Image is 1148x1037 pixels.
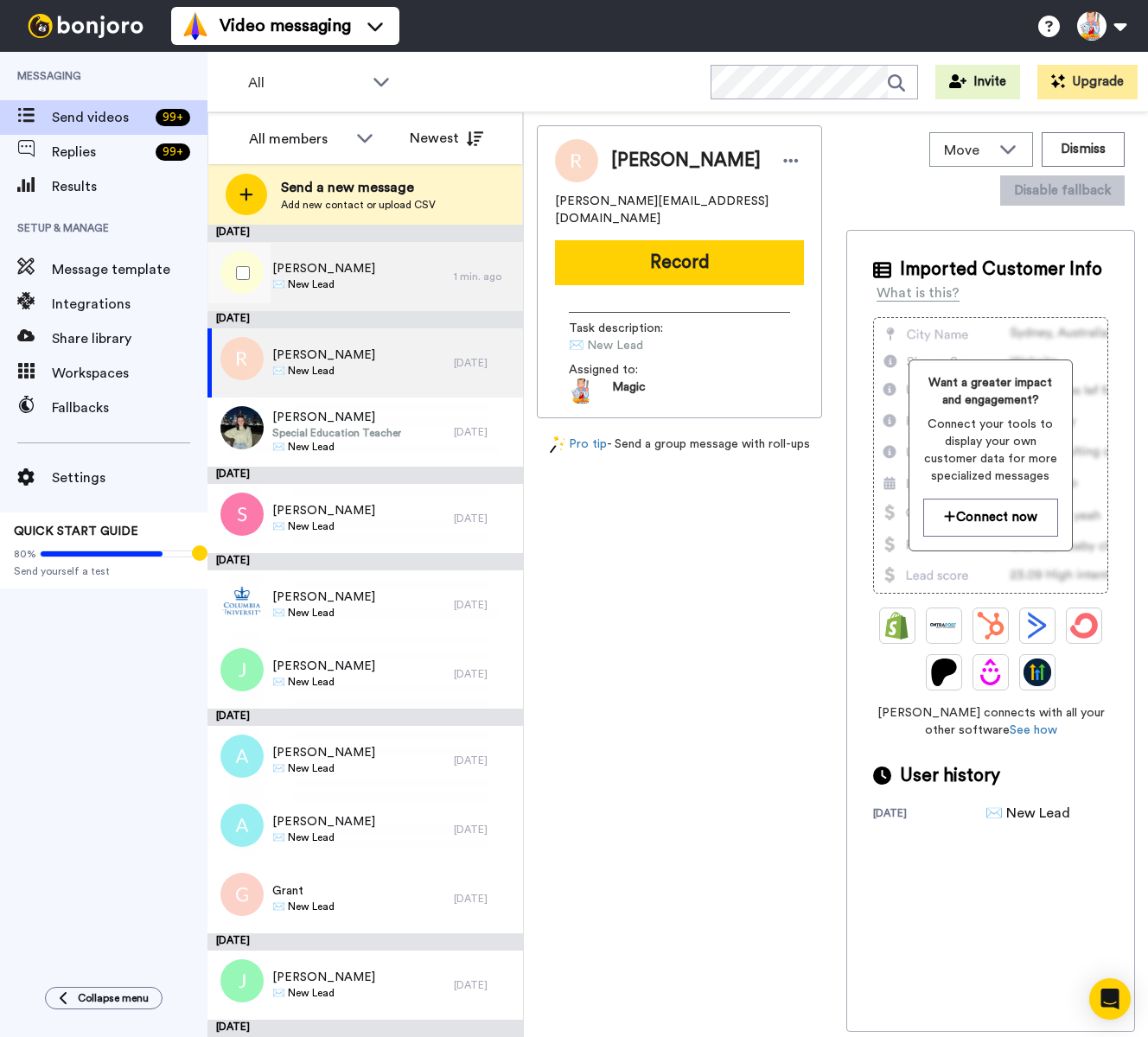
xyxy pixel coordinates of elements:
[220,579,264,622] img: 2ae8cb1d-230b-4fda-bf7a-849245ca620b.png
[537,436,822,454] div: - Send a group message with roll-ups
[220,959,264,1002] img: j.png
[454,667,514,681] div: [DATE]
[156,109,190,126] div: 99 +
[272,969,375,986] span: [PERSON_NAME]
[569,379,595,404] img: 15d1c799-1a2a-44da-886b-0dc1005ab79c-1524146106.jpg
[1000,175,1125,206] button: Disable fallback
[454,978,514,992] div: [DATE]
[220,337,264,380] img: r.png
[1037,65,1138,99] button: Upgrade
[900,257,1102,283] span: Imported Customer Info
[877,283,960,303] div: What is this?
[923,374,1058,409] span: Want a greater impact and engagement?
[52,468,207,488] span: Settings
[192,545,207,561] div: Tooltip anchor
[272,882,335,900] span: Grant
[52,294,207,315] span: Integrations
[272,502,375,519] span: [PERSON_NAME]
[272,761,375,775] span: ✉️ New Lead
[930,658,958,686] img: Patreon
[14,564,194,578] span: Send yourself a test
[272,277,375,291] span: ✉️ New Lead
[52,259,207,280] span: Message template
[555,193,804,227] span: [PERSON_NAME][EMAIL_ADDRESS][DOMAIN_NAME]
[930,612,958,639] img: Ontraport
[272,986,375,1000] span: ✉️ New Lead
[52,142,149,162] span: Replies
[220,804,264,847] img: a.png
[1089,978,1131,1020] div: Open Intercom Messenger
[944,140,991,161] span: Move
[454,598,514,612] div: [DATE]
[900,763,1000,789] span: User history
[272,658,375,675] span: [PERSON_NAME]
[454,754,514,767] div: [DATE]
[1024,658,1051,686] img: GoHighLevel
[272,606,375,620] span: ✉️ New Lead
[555,139,598,182] img: Image of Richa Kapri
[873,806,985,824] div: [DATE]
[182,12,209,40] img: vm-color.svg
[935,65,1020,99] button: Invite
[569,361,690,379] span: Assigned to:
[923,499,1058,536] button: Connect now
[281,198,436,212] span: Add new contact or upload CSV
[156,143,190,161] div: 99 +
[611,148,761,174] span: [PERSON_NAME]
[1010,724,1057,736] a: See how
[272,260,375,277] span: [PERSON_NAME]
[550,436,607,454] a: Pro tip
[207,1020,523,1037] div: [DATE]
[454,356,514,370] div: [DATE]
[454,512,514,525] div: [DATE]
[220,493,264,536] img: s.png
[272,347,375,364] span: [PERSON_NAME]
[52,398,207,418] span: Fallbacks
[272,813,375,830] span: [PERSON_NAME]
[883,612,911,639] img: Shopify
[220,406,264,449] img: bdce223a-33d5-4222-85a4-c2a3f6b04a4c.jpg
[454,270,514,283] div: 1 min. ago
[454,823,514,837] div: [DATE]
[52,328,207,349] span: Share library
[207,553,523,570] div: [DATE]
[272,675,375,689] span: ✉️ New Lead
[923,416,1058,485] span: Connect your tools to display your own customer data for more specialized messages
[52,363,207,384] span: Workspaces
[985,803,1072,824] div: ✉️ New Lead
[397,121,496,156] button: Newest
[873,704,1108,739] span: [PERSON_NAME] connects with all your other software
[1070,612,1098,639] img: ConvertKit
[272,519,375,533] span: ✉️ New Lead
[207,467,523,484] div: [DATE]
[272,440,401,454] span: ✉️ New Lead
[220,14,351,38] span: Video messaging
[272,830,375,844] span: ✉️ New Lead
[272,426,401,440] span: Special Education Teacher
[550,436,565,454] img: magic-wand.svg
[21,14,150,38] img: bj-logo-header-white.svg
[281,177,436,198] span: Send a new message
[977,658,1004,686] img: Drip
[272,900,335,913] span: ✉️ New Lead
[14,525,138,538] span: QUICK START GUIDE
[220,873,264,916] img: g.png
[52,107,149,128] span: Send videos
[272,588,375,606] span: [PERSON_NAME]
[1042,132,1125,167] button: Dismiss
[207,709,523,726] div: [DATE]
[454,892,514,906] div: [DATE]
[207,225,523,242] div: [DATE]
[78,991,149,1005] span: Collapse menu
[45,987,163,1009] button: Collapse menu
[569,320,690,337] span: Task description :
[220,648,264,691] img: j.png
[272,364,375,378] span: ✉️ New Lead
[977,612,1004,639] img: Hubspot
[52,176,207,197] span: Results
[248,73,364,93] span: All
[207,933,523,951] div: [DATE]
[555,240,804,285] button: Record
